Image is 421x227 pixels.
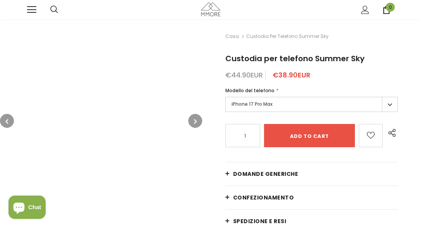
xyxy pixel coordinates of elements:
[225,70,263,80] span: €44.90EUR
[225,162,398,186] a: Domande generiche
[6,196,48,221] inbox-online-store-chat: Shopify online store chat
[246,32,329,41] span: Custodia per telefono Summer Sky
[201,2,220,16] img: Casi MMORE
[225,87,274,94] span: Modello del telefono
[264,124,355,147] input: Add to cart
[225,97,398,112] label: iPhone 17 Pro Max
[382,6,390,14] a: 0
[233,170,298,178] span: Domande generiche
[225,32,239,41] a: Casa
[386,3,395,12] span: 0
[225,186,398,209] a: CONFEZIONAMENTO
[273,70,310,80] span: €38.90EUR
[225,53,365,64] span: Custodia per telefono Summer Sky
